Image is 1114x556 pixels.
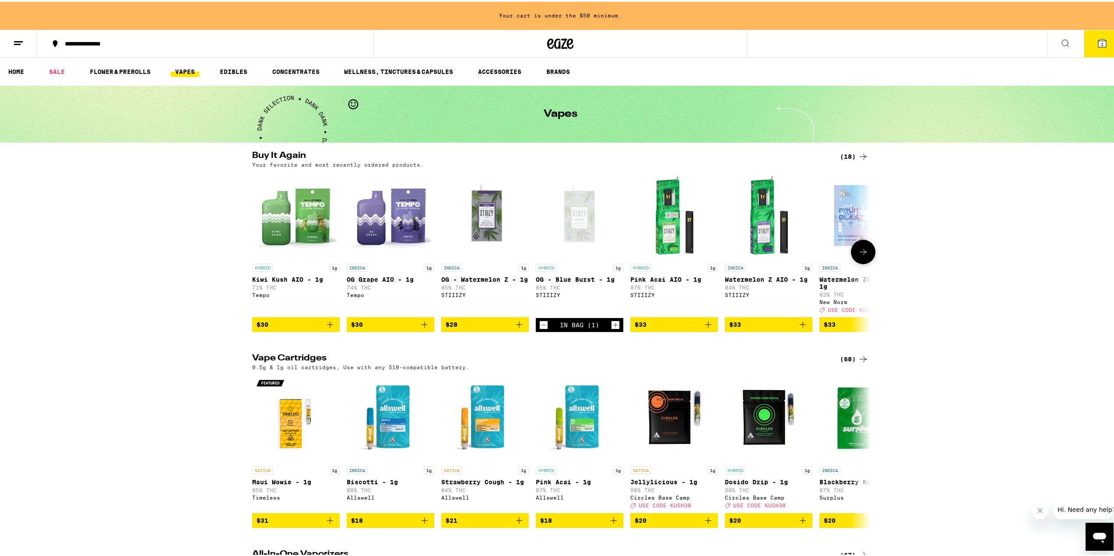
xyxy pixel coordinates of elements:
iframe: Button to launch messaging window [1086,521,1114,549]
span: $31 [257,515,268,522]
img: Allswell - Biscotti - 1g [347,373,434,460]
a: SALE [45,65,69,75]
a: Open page for OG Grape AIO - 1g from Tempo [347,170,434,315]
img: New Norm - Watermelon Zkittles - 1g [819,170,907,258]
div: Timeless [252,493,340,499]
a: Open page for Strawberry Cough - 1g from Allswell [441,373,529,511]
p: SATIVA [630,465,651,472]
span: USE CODE KUSH30 [828,305,880,311]
p: 1g [329,465,340,472]
a: Open page for Watermelon Z AIO - 1g from STIIIZY [725,170,812,315]
p: 87% THC [819,486,907,491]
p: HYBRID [536,262,557,270]
p: 0.5g & 1g oil cartridges, Use with any 510-compatible battery. [252,363,469,368]
p: Biscotti - 1g [347,477,434,484]
p: 71% THC [252,283,340,289]
a: BRANDS [542,65,574,75]
button: Add to bag [252,315,340,330]
p: Strawberry Cough - 1g [441,477,529,484]
span: USE CODE KUSH30 [733,501,786,507]
p: Maui Wowie - 1g [252,477,340,484]
span: Hi. Need any help? [5,6,63,13]
span: $20 [824,515,836,522]
p: HYBRID [536,465,557,472]
div: Allswell [441,493,529,499]
button: Add to bag [347,511,434,526]
iframe: Close message [1031,500,1049,518]
a: Open page for Blackberry Kush - 1g from Surplus [819,373,907,511]
p: Blackberry Kush - 1g [819,477,907,484]
button: Add to bag [252,511,340,526]
p: 87% THC [536,486,623,491]
a: Open page for OG - Blue Burst - 1g from STIIIZY [536,170,623,316]
p: 85% THC [536,283,623,289]
p: Watermelon Z AIO - 1g [725,274,812,281]
p: INDICA [347,262,368,270]
img: Tempo - Kiwi Kush AIO - 1g [252,170,340,258]
p: 84% THC [725,283,812,289]
img: Tempo - OG Grape AIO - 1g [347,170,434,258]
button: Add to bag [725,315,812,330]
span: $21 [446,515,457,522]
button: Add to bag [441,511,529,526]
div: STIIIZY [725,290,812,296]
span: $18 [351,515,363,522]
button: Add to bag [630,511,718,526]
p: 84% THC [441,486,529,491]
h1: Vapes [544,107,577,118]
img: Surplus - Blackberry Kush - 1g [819,373,907,460]
button: Decrement [539,319,548,328]
button: Add to bag [347,315,434,330]
a: VAPES [171,65,199,75]
a: FLOWER & PREROLLS [85,65,155,75]
p: 1g [802,465,812,472]
p: 85% THC [441,283,529,289]
p: Kiwi Kush AIO - 1g [252,274,340,281]
p: INDICA [819,465,840,472]
span: $20 [729,515,741,522]
div: Allswell [347,493,434,499]
p: Watermelon Zkittles - 1g [819,274,907,288]
p: OG Grape AIO - 1g [347,274,434,281]
p: 90% THC [630,486,718,491]
iframe: Message from company [1052,498,1114,518]
p: INDICA [441,262,462,270]
p: 1g [802,262,812,270]
div: Tempo [252,290,340,296]
h2: Buy It Again [252,150,826,160]
div: (68) [840,352,868,363]
div: Allswell [536,493,623,499]
p: 90% THC [725,486,812,491]
p: 1g [518,465,529,472]
a: Open page for Jellylicious - 1g from Circles Base Camp [630,373,718,511]
span: $30 [351,319,363,326]
p: 1g [613,262,623,270]
a: Open page for Kiwi Kush AIO - 1g from Tempo [252,170,340,315]
a: Open page for Biscotti - 1g from Allswell [347,373,434,511]
button: Add to bag [441,315,529,330]
a: Open page for Watermelon Zkittles - 1g from New Norm [819,170,907,315]
p: Dosido Drip - 1g [725,477,812,484]
p: SATIVA [441,465,462,472]
p: Pink Acai - 1g [536,477,623,484]
p: INDICA [819,262,840,270]
p: 88% THC [347,486,434,491]
a: (18) [840,150,868,160]
span: $33 [729,319,741,326]
a: HOME [4,65,28,75]
img: STIIIZY - Watermelon Z AIO - 1g [725,170,812,258]
div: Tempo [347,290,434,296]
img: Allswell - Pink Acai - 1g [536,373,623,460]
div: New Norm [819,297,907,303]
span: $30 [257,319,268,326]
span: 1 [1101,40,1103,45]
img: Allswell - Strawberry Cough - 1g [441,373,529,460]
p: OG - Watermelon Z - 1g [441,274,529,281]
p: 1g [518,262,529,270]
span: USE CODE KUSH30 [639,501,691,507]
div: STIIIZY [630,290,718,296]
img: Circles Base Camp - Dosido Drip - 1g [725,373,812,460]
button: Add to bag [630,315,718,330]
p: SATIVA [252,465,273,472]
p: 74% THC [347,283,434,289]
